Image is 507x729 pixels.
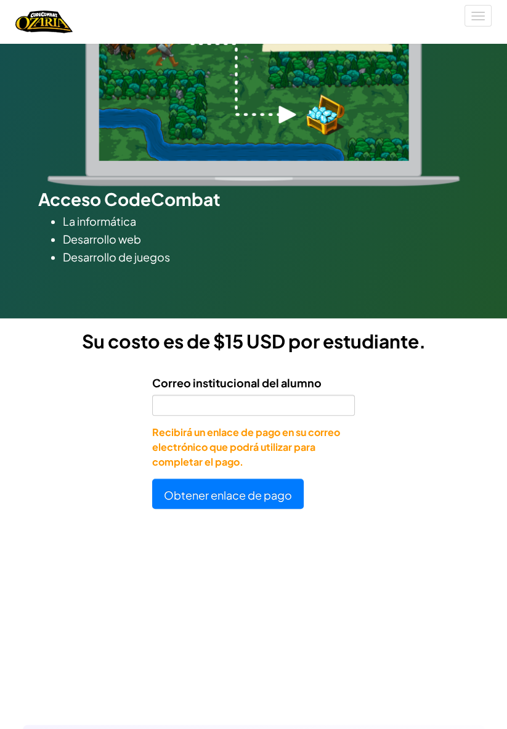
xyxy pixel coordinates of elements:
[38,188,221,210] font: Acceso CodeCombat
[82,329,426,353] font: Su costo es de $15 USD por estudiante.
[152,426,340,468] font: Recibirá un enlace de pago en su correo electrónico que podrá utilizar para completar el pago.
[152,376,322,390] font: Correo institucional del alumno
[63,214,136,228] font: La informática
[63,232,141,246] font: Desarrollo web
[15,9,73,35] img: Hogar
[152,479,304,509] button: Obtener enlace de pago
[15,9,73,35] a: Logotipo de Ozaria de CodeCombat
[164,487,292,501] font: Obtener enlace de pago
[63,250,170,264] font: Desarrollo de juegos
